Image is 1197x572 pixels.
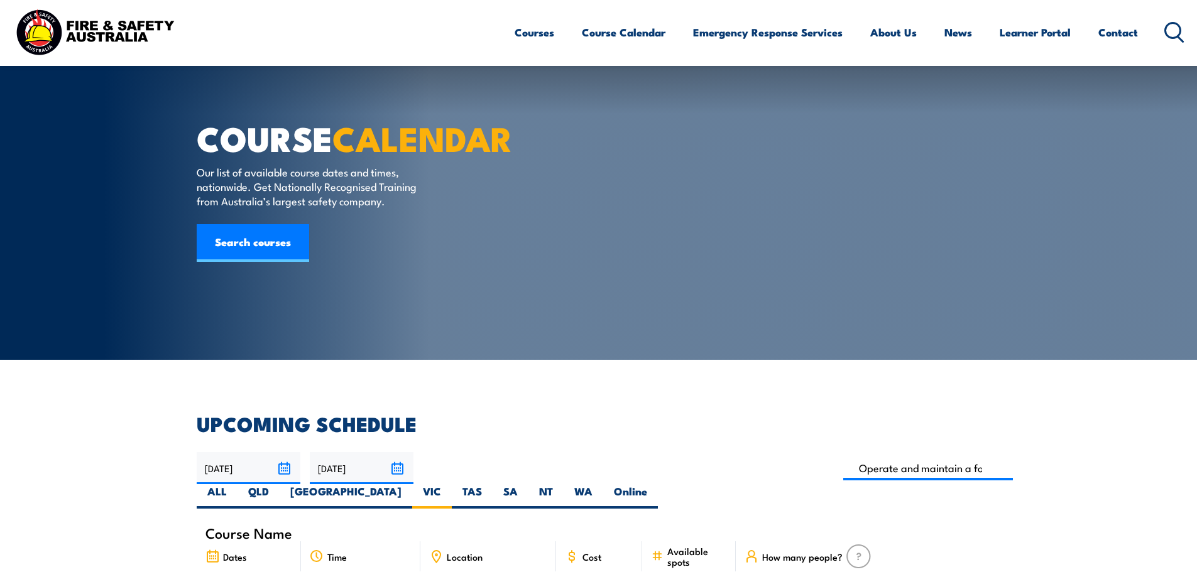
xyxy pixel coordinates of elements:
[693,16,843,49] a: Emergency Response Services
[197,123,507,153] h1: COURSE
[197,414,1001,432] h2: UPCOMING SCHEDULE
[205,527,292,538] span: Course Name
[197,165,426,208] p: Our list of available course dates and times, nationwide. Get Nationally Recognised Training from...
[582,551,601,562] span: Cost
[412,484,452,509] label: VIC
[310,452,413,484] input: To date
[762,551,843,562] span: How many people?
[1098,16,1138,49] a: Contact
[280,484,412,509] label: [GEOGRAPHIC_DATA]
[447,551,483,562] span: Location
[582,16,665,49] a: Course Calendar
[238,484,280,509] label: QLD
[944,16,972,49] a: News
[603,484,658,509] label: Online
[197,484,238,509] label: ALL
[564,484,603,509] label: WA
[197,452,300,484] input: From date
[667,546,727,567] span: Available spots
[528,484,564,509] label: NT
[197,224,309,262] a: Search courses
[515,16,554,49] a: Courses
[843,456,1014,480] input: Search Course
[327,551,347,562] span: Time
[870,16,917,49] a: About Us
[452,484,493,509] label: TAS
[223,551,247,562] span: Dates
[493,484,528,509] label: SA
[1000,16,1071,49] a: Learner Portal
[332,111,513,163] strong: CALENDAR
